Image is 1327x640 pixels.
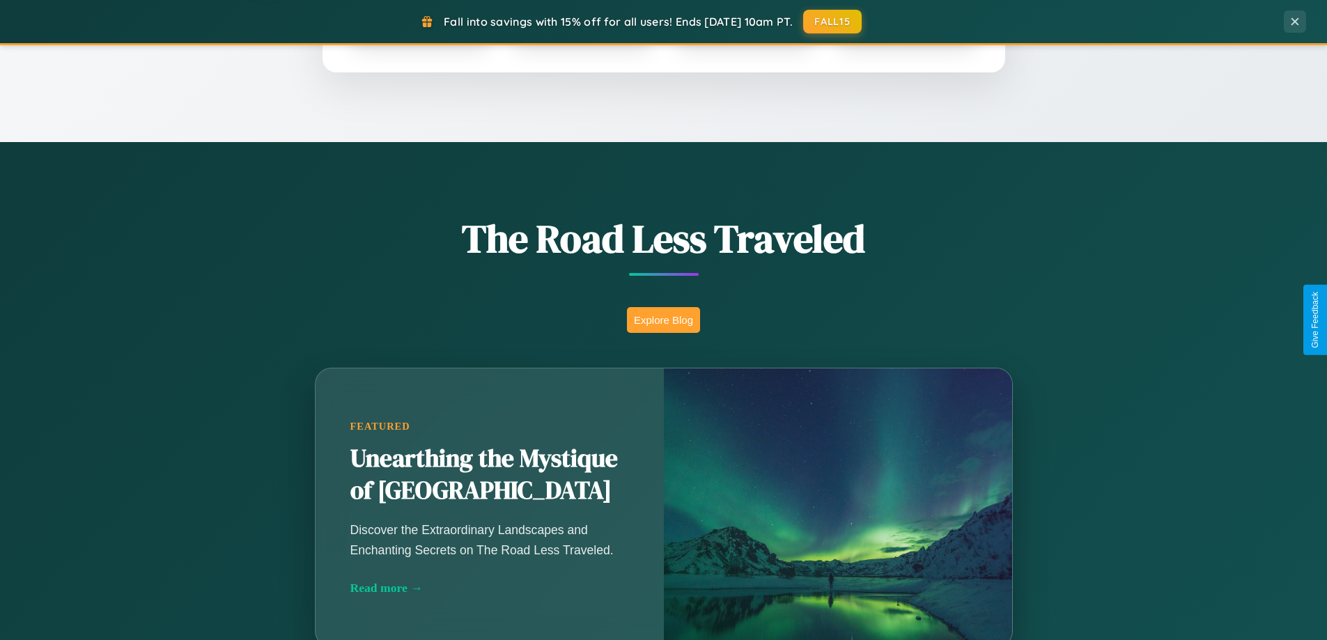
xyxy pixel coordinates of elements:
h1: The Road Less Traveled [246,212,1082,265]
button: FALL15 [803,10,862,33]
button: Explore Blog [627,307,700,333]
span: Fall into savings with 15% off for all users! Ends [DATE] 10am PT. [444,15,793,29]
h2: Unearthing the Mystique of [GEOGRAPHIC_DATA] [350,443,629,507]
p: Discover the Extraordinary Landscapes and Enchanting Secrets on The Road Less Traveled. [350,520,629,559]
div: Featured [350,421,629,432]
div: Read more → [350,581,629,595]
div: Give Feedback [1310,292,1320,348]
